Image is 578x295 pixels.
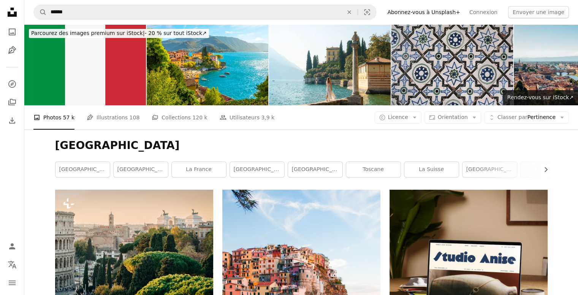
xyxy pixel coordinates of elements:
button: Effacer [341,5,358,19]
a: Utilisateurs 3,9 k [220,105,275,130]
div: - 20 % sur tout iStock ↗ [29,29,209,38]
span: Orientation [438,114,468,120]
a: Rendez-vous sur iStock↗ [503,90,578,105]
button: Recherche de visuels [358,5,376,19]
button: Rechercher sur Unsplash [34,5,47,19]
button: Langue [5,257,20,272]
a: toscane [346,162,401,177]
a: [GEOGRAPHIC_DATA] [288,162,342,177]
a: Historique de téléchargement [5,113,20,128]
span: Classer par [497,114,527,120]
a: La France [172,162,226,177]
a: Connexion [465,6,502,18]
button: Menu [5,275,20,290]
span: 108 [130,113,140,122]
button: Licence [375,111,421,124]
a: Connexion / S’inscrire [5,239,20,254]
a: [GEOGRAPHIC_DATA] [230,162,284,177]
a: [GEOGRAPHIC_DATA] [462,162,517,177]
span: Rendez-vous sur iStock ↗ [507,94,573,100]
img: Une vue d’une ville depuis une colline [55,190,213,295]
a: Collections [5,95,20,110]
span: Licence [388,114,408,120]
a: [GEOGRAPHIC_DATA] [114,162,168,177]
img: Le littoral du village pittoresque et coloré de Varenna, en Italie, sur les rives du lac de Côme ... [147,24,268,105]
img: Femme en robe élégante vacances au lac de Côme à la découverte de la vieille ville [269,24,391,105]
span: Pertinence [497,114,556,121]
button: Envoyer une image [508,6,569,18]
a: la Suisse [404,162,459,177]
form: Rechercher des visuels sur tout le site [33,5,377,20]
button: Orientation [424,111,481,124]
a: Abonnez-vous à Unsplash+ [383,6,465,18]
a: Une vue d’une ville depuis une colline [55,239,213,246]
span: 3,9 k [261,113,274,122]
a: Illustrations 108 [87,105,139,130]
a: [GEOGRAPHIC_DATA] [55,162,110,177]
a: voyager [521,162,575,177]
a: Parcourez des images premium sur iStock|- 20 % sur tout iStock↗ [24,24,214,43]
span: Parcourez des images premium sur iStock | [31,30,145,36]
button: Classer parPertinence [484,111,569,124]
h1: [GEOGRAPHIC_DATA] [55,139,548,152]
img: Gros plan de carreaux de sol géométriques vintage [391,24,513,105]
a: Accueil — Unsplash [5,5,20,21]
a: Photos [5,24,20,40]
a: Explorer [5,76,20,92]
a: Illustrations [5,43,20,58]
span: 120 k [192,113,207,122]
button: faire défiler la liste vers la droite [539,162,548,177]
a: Collections 120 k [152,105,207,130]
img: Drapeau Italie [24,24,146,105]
